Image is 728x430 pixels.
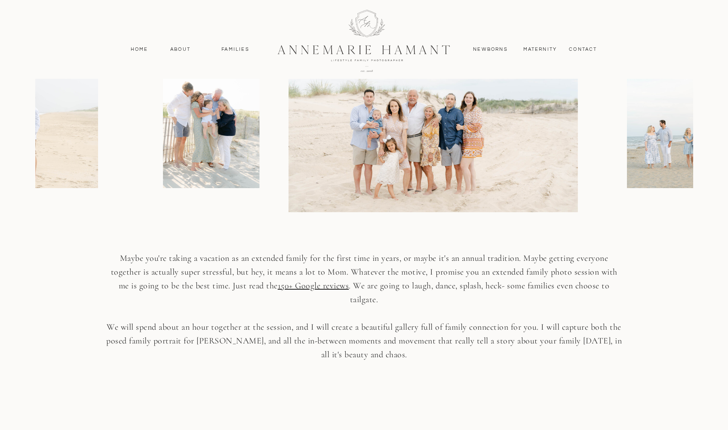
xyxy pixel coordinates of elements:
a: Home [127,46,152,53]
a: Newborns [470,46,511,53]
a: Families [216,46,255,53]
a: About [168,46,193,53]
a: contact [565,46,602,53]
a: MAternity [523,46,556,53]
p: Maybe you're taking a vacation as an extended family for the first time in years, or maybe it's a... [104,251,624,410]
a: 150+ Google reviews [278,281,349,291]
